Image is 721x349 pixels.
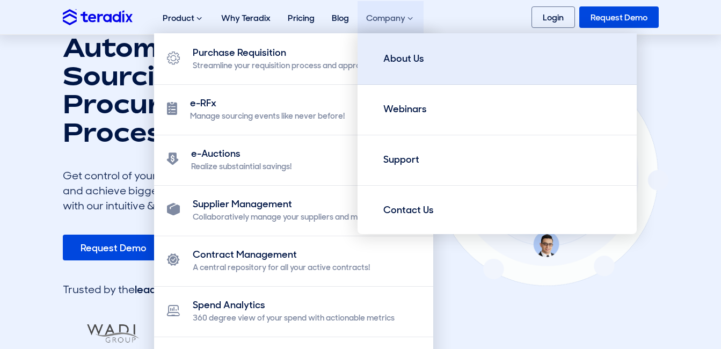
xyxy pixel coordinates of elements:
div: Product [154,1,213,35]
div: Realize substaintial savings! [191,161,292,172]
div: About Us [383,52,424,66]
a: Purchase Requisition Streamline your requisition process and approvals [154,33,433,85]
a: Support [358,134,637,186]
div: A central repository for all your active contracts! [193,262,370,273]
img: Teradix logo [63,9,133,25]
a: e-RFx Manage sourcing events like never before! [154,84,433,135]
a: Webinars [358,84,637,135]
a: Spend Analytics 360 degree view of your spend with actionable metrics [154,286,433,337]
a: e-Auctions Realize substaintial savings! [154,134,433,186]
a: Supplier Management Collaboratively manage your suppliers and mitigate risks! [154,185,433,236]
span: leading companies [135,282,227,296]
div: e-RFx [190,96,345,111]
div: Contract Management [193,248,370,262]
div: Manage sourcing events like never before! [190,111,345,122]
a: Request Demo [579,6,659,28]
div: Collaboratively manage your suppliers and mitigate risks! [193,212,402,223]
a: Contact Us [358,185,637,236]
div: Webinars [383,102,427,117]
a: Contract Management A central repository for all your active contracts! [154,235,433,287]
iframe: Chatbot [650,278,706,334]
div: Spend Analytics [193,298,395,312]
a: About Us [358,33,637,85]
a: Blog [323,1,358,35]
div: Support [383,152,419,167]
a: Why Teradix [213,1,279,35]
div: e-Auctions [191,147,292,161]
div: 360 degree view of your spend with actionable metrics [193,312,395,324]
div: Streamline your requisition process and approvals [193,60,375,71]
div: Trusted by the across all verticals [63,282,321,297]
a: Pricing [279,1,323,35]
div: Supplier Management [193,197,402,212]
div: Contact Us [383,203,434,217]
a: Login [531,6,575,28]
h1: Streamline and Automate your Sourcing & Procurement Process! [63,5,321,147]
div: Purchase Requisition [193,46,375,60]
div: Get control of your spend, maximize productivity, and achieve bigger savings across every request... [63,168,321,213]
a: Request Demo [63,235,164,260]
div: Company [358,1,424,35]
